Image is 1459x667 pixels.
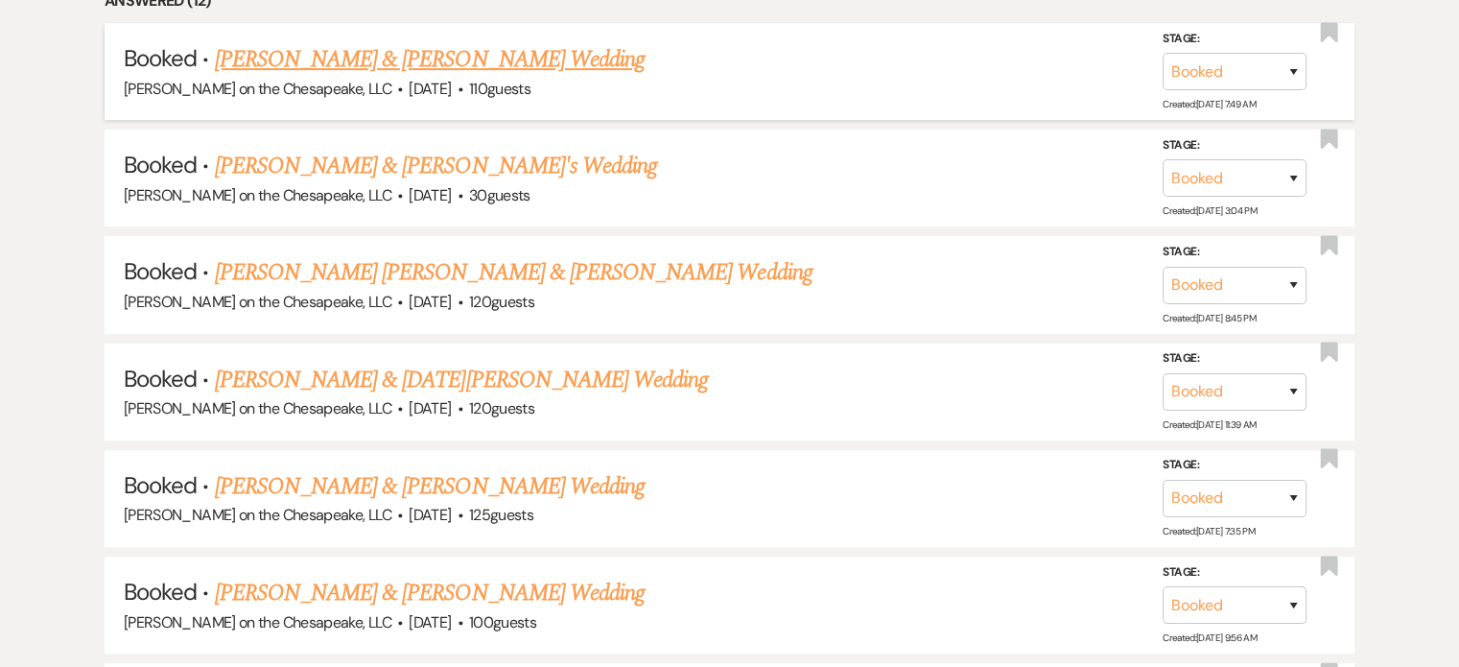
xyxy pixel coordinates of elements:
span: [DATE] [409,185,451,205]
span: [DATE] [409,505,451,525]
span: [DATE] [409,398,451,418]
a: [PERSON_NAME] [PERSON_NAME] & [PERSON_NAME] Wedding [215,255,812,290]
span: [DATE] [409,612,451,632]
span: 100 guests [469,612,536,632]
span: Created: [DATE] 7:49 AM [1163,98,1256,110]
span: [PERSON_NAME] on the Chesapeake, LLC [124,612,391,632]
span: [PERSON_NAME] on the Chesapeake, LLC [124,292,391,312]
label: Stage: [1163,561,1306,583]
span: 30 guests [469,185,530,205]
span: 120 guests [469,292,534,312]
span: [DATE] [409,292,451,312]
span: 110 guests [469,79,530,99]
span: [PERSON_NAME] on the Chesapeake, LLC [124,505,391,525]
span: Booked [124,364,197,393]
label: Stage: [1163,242,1306,263]
span: Created: [DATE] 8:45 PM [1163,311,1256,323]
span: Booked [124,470,197,500]
span: Created: [DATE] 3:04 PM [1163,204,1257,217]
span: [PERSON_NAME] on the Chesapeake, LLC [124,185,391,205]
span: [DATE] [409,79,451,99]
label: Stage: [1163,348,1306,369]
span: Booked [124,577,197,607]
span: Created: [DATE] 11:39 AM [1163,418,1256,431]
span: Created: [DATE] 9:56 AM [1163,631,1257,644]
span: 120 guests [469,398,534,418]
span: Booked [124,43,197,73]
span: [PERSON_NAME] on the Chesapeake, LLC [124,398,391,418]
label: Stage: [1163,455,1306,476]
a: [PERSON_NAME] & [PERSON_NAME] Wedding [215,42,645,77]
a: [PERSON_NAME] & [PERSON_NAME] Wedding [215,469,645,504]
span: Created: [DATE] 7:35 PM [1163,525,1255,537]
span: Booked [124,150,197,179]
a: [PERSON_NAME] & [PERSON_NAME] Wedding [215,576,645,610]
a: [PERSON_NAME] & [DATE][PERSON_NAME] Wedding [215,363,709,397]
label: Stage: [1163,29,1306,50]
label: Stage: [1163,135,1306,156]
span: Booked [124,256,197,286]
a: [PERSON_NAME] & [PERSON_NAME]'s Wedding [215,149,658,183]
span: 125 guests [469,505,533,525]
span: [PERSON_NAME] on the Chesapeake, LLC [124,79,391,99]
